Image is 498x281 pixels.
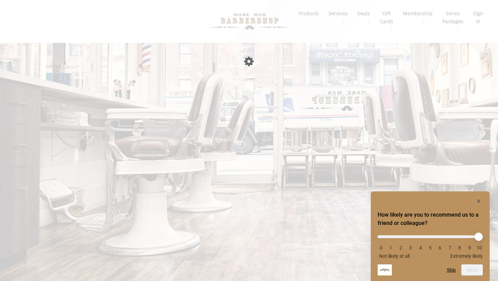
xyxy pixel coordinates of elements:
[446,245,453,251] li: 7
[476,245,483,251] li: 10
[378,211,483,227] h2: How likely are you to recommend us to a friend or colleague? Select an option from 0 to 10, with ...
[387,245,394,251] li: 1
[378,230,483,259] div: How likely are you to recommend us to a friend or colleague? Select an option from 0 to 10, with ...
[474,197,483,205] button: Hide survey
[407,245,414,251] li: 3
[450,253,483,259] span: Extremely likely
[466,245,473,251] li: 9
[417,245,424,251] li: 4
[456,245,463,251] li: 8
[397,245,404,251] li: 2
[378,245,385,251] li: 0
[461,264,483,275] button: Next question
[447,267,456,273] button: Skip
[379,253,410,259] span: Not likely at all
[378,197,483,275] div: How likely are you to recommend us to a friend or colleague? Select an option from 0 to 10, with ...
[427,245,434,251] li: 5
[436,245,443,251] li: 6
